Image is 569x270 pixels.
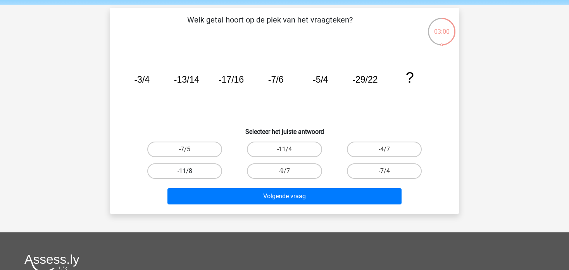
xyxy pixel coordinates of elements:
[347,142,422,157] label: -4/7
[147,163,222,179] label: -11/8
[427,17,456,36] div: 03:00
[219,74,244,85] tspan: -17/16
[122,122,447,135] h6: Selecteer het juiste antwoord
[247,163,322,179] label: -9/7
[174,74,199,85] tspan: -13/14
[122,14,418,37] p: Welk getal hoort op de plek van het vraagteken?
[347,163,422,179] label: -7/4
[268,74,284,85] tspan: -7/6
[313,74,328,85] tspan: -5/4
[134,74,150,85] tspan: -3/4
[405,69,414,86] tspan: ?
[247,142,322,157] label: -11/4
[352,74,378,85] tspan: -29/22
[147,142,222,157] label: -7/5
[167,188,402,204] button: Volgende vraag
